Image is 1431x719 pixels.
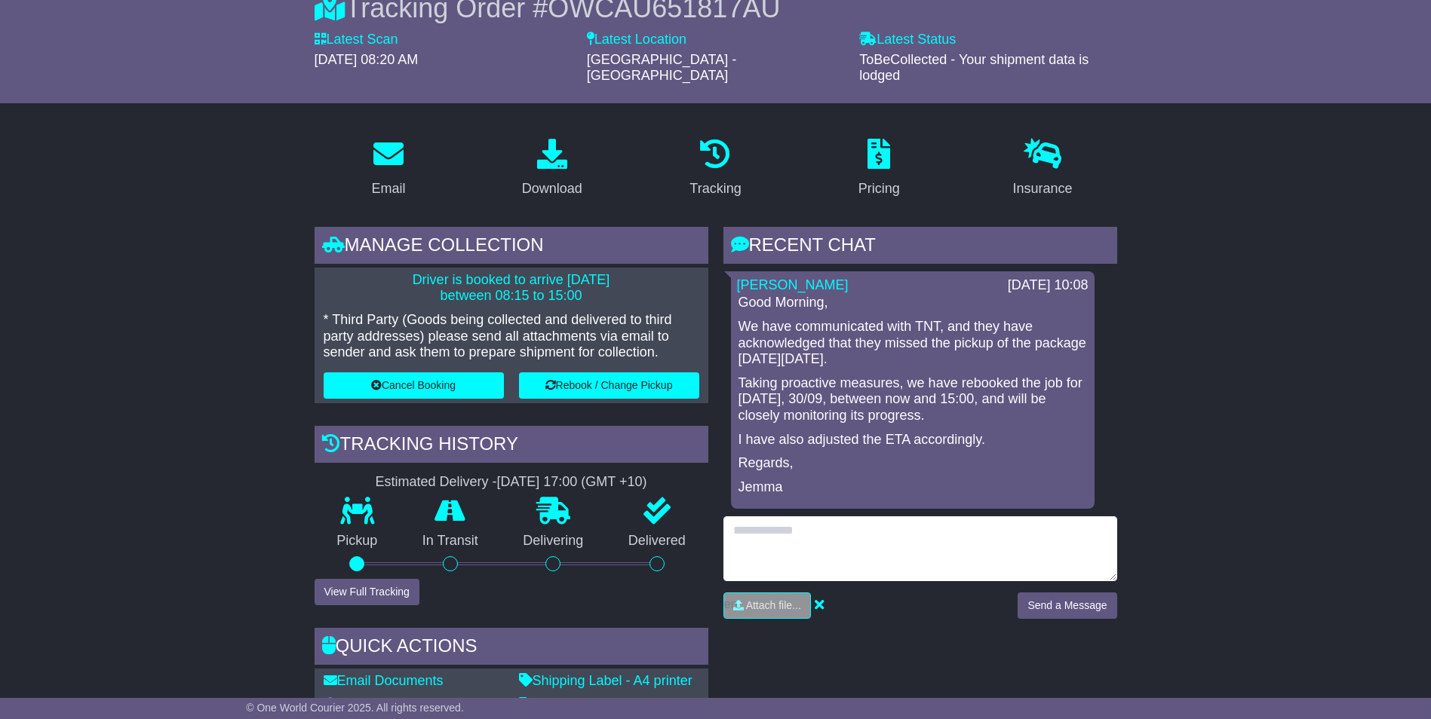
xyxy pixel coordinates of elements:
[1003,133,1082,204] a: Insurance
[587,32,686,48] label: Latest Location
[519,372,699,399] button: Rebook / Change Pickup
[512,133,592,204] a: Download
[324,697,470,712] a: Download Documents
[739,432,1087,448] p: I have also adjusted the ETA accordingly.
[859,32,956,48] label: Latest Status
[859,52,1089,84] span: ToBeCollected - Your shipment data is lodged
[371,179,405,199] div: Email
[739,455,1087,472] p: Regards,
[739,479,1087,496] p: Jemma
[739,295,1087,311] p: Good Morning,
[315,227,708,268] div: Manage collection
[400,533,501,549] p: In Transit
[680,133,751,204] a: Tracking
[315,52,419,67] span: [DATE] 08:20 AM
[315,533,401,549] p: Pickup
[606,533,708,549] p: Delivered
[1008,277,1089,294] div: [DATE] 10:08
[739,319,1087,368] p: We have communicated with TNT, and they have acknowledged that they missed the pickup of the pack...
[849,133,910,204] a: Pricing
[246,702,464,714] span: © One World Courier 2025. All rights reserved.
[315,32,398,48] label: Latest Scan
[723,227,1117,268] div: RECENT CHAT
[324,272,699,304] p: Driver is booked to arrive [DATE] between 08:15 to 15:00
[501,533,606,549] p: Delivering
[497,474,647,491] div: [DATE] 17:00 (GMT +10)
[315,579,419,605] button: View Full Tracking
[522,179,582,199] div: Download
[315,474,708,491] div: Estimated Delivery -
[858,179,900,199] div: Pricing
[315,628,708,669] div: Quick Actions
[739,375,1087,424] p: Taking proactive measures, we have rebooked the job for [DATE], 30/09, between now and 15:00, and...
[737,277,849,292] a: [PERSON_NAME]
[361,133,415,204] a: Email
[587,52,736,84] span: [GEOGRAPHIC_DATA] - [GEOGRAPHIC_DATA]
[519,673,692,688] a: Shipping Label - A4 printer
[324,673,444,688] a: Email Documents
[324,312,699,361] p: * Third Party (Goods being collected and delivered to third party addresses) please send all atta...
[315,426,708,467] div: Tracking history
[324,372,504,399] button: Cancel Booking
[1018,592,1116,619] button: Send a Message
[1013,179,1073,199] div: Insurance
[689,179,741,199] div: Tracking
